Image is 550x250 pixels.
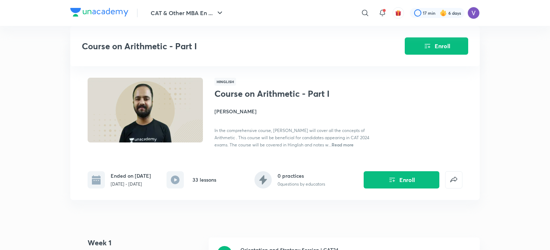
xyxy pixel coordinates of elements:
[467,7,480,19] img: Vatsal Kanodia
[192,176,216,183] h6: 33 lessons
[111,172,151,179] h6: Ended on [DATE]
[392,7,404,19] button: avatar
[70,8,128,18] a: Company Logo
[214,128,369,147] span: In the comprehensive course, [PERSON_NAME] will cover all the concepts of Arithmetic . This cours...
[445,171,462,188] button: false
[146,6,229,20] button: CAT & Other MBA En ...
[214,78,236,86] span: Hinglish
[278,181,325,187] p: 0 questions by educators
[214,108,376,115] h4: [PERSON_NAME]
[88,237,203,248] h4: Week 1
[405,37,468,55] button: Enroll
[87,77,204,143] img: Thumbnail
[395,10,402,16] img: avatar
[278,172,325,179] h6: 0 practices
[364,171,439,188] button: Enroll
[440,9,447,17] img: streak
[214,88,332,99] h1: Course on Arithmetic - Part I
[111,181,151,187] p: [DATE] - [DATE]
[332,142,354,147] span: Read more
[82,41,364,51] h3: Course on Arithmetic - Part I
[70,8,128,17] img: Company Logo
